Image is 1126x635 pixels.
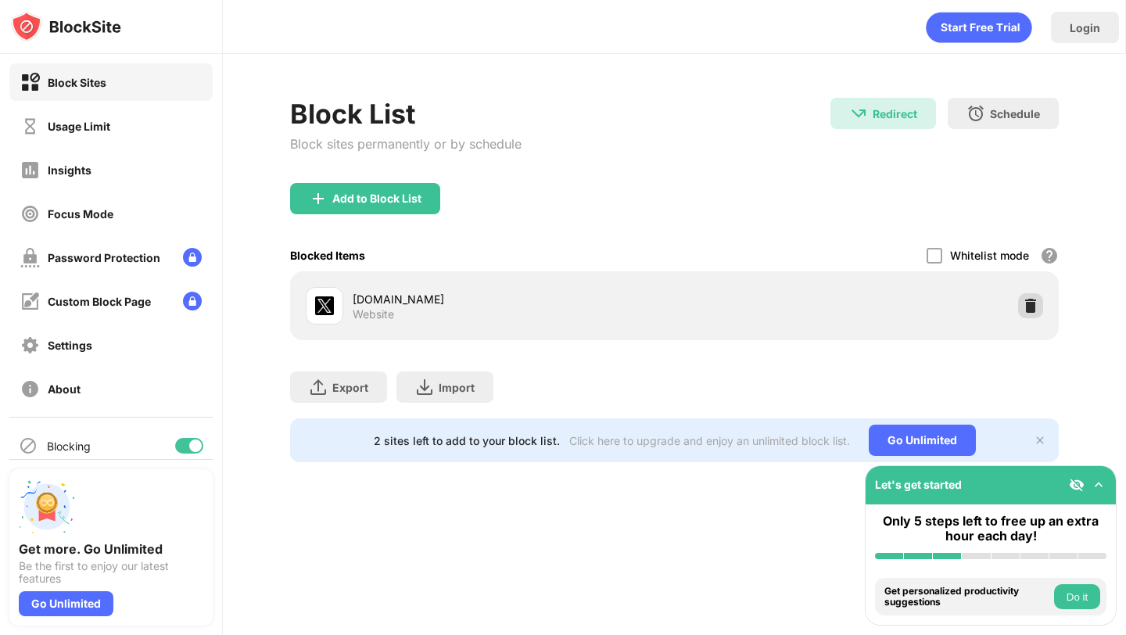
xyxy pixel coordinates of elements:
[873,107,917,120] div: Redirect
[990,107,1040,120] div: Schedule
[48,120,110,133] div: Usage Limit
[19,479,75,535] img: push-unlimited.svg
[20,117,40,136] img: time-usage-off.svg
[332,381,368,394] div: Export
[20,73,40,92] img: block-on.svg
[315,296,334,315] img: favicons
[19,591,113,616] div: Go Unlimited
[48,295,151,308] div: Custom Block Page
[20,160,40,180] img: insights-off.svg
[48,251,160,264] div: Password Protection
[1034,434,1046,447] img: x-button.svg
[20,379,40,399] img: about-off.svg
[290,98,522,130] div: Block List
[20,335,40,355] img: settings-off.svg
[1070,21,1100,34] div: Login
[875,478,962,491] div: Let's get started
[11,11,121,42] img: logo-blocksite.svg
[290,136,522,152] div: Block sites permanently or by schedule
[353,291,674,307] div: [DOMAIN_NAME]
[183,248,202,267] img: lock-menu.svg
[439,381,475,394] div: Import
[19,560,203,585] div: Be the first to enjoy our latest features
[374,434,560,447] div: 2 sites left to add to your block list.
[48,76,106,89] div: Block Sites
[1069,477,1085,493] img: eye-not-visible.svg
[183,292,202,310] img: lock-menu.svg
[48,339,92,352] div: Settings
[19,436,38,455] img: blocking-icon.svg
[1091,477,1106,493] img: omni-setup-toggle.svg
[332,192,421,205] div: Add to Block List
[950,249,1029,262] div: Whitelist mode
[47,439,91,453] div: Blocking
[569,434,850,447] div: Click here to upgrade and enjoy an unlimited block list.
[926,12,1032,43] div: animation
[48,207,113,221] div: Focus Mode
[1054,584,1100,609] button: Do it
[19,541,203,557] div: Get more. Go Unlimited
[290,249,365,262] div: Blocked Items
[48,382,81,396] div: About
[48,163,91,177] div: Insights
[875,514,1106,544] div: Only 5 steps left to free up an extra hour each day!
[869,425,976,456] div: Go Unlimited
[884,586,1050,608] div: Get personalized productivity suggestions
[353,307,394,321] div: Website
[20,204,40,224] img: focus-off.svg
[20,248,40,267] img: password-protection-off.svg
[20,292,40,311] img: customize-block-page-off.svg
